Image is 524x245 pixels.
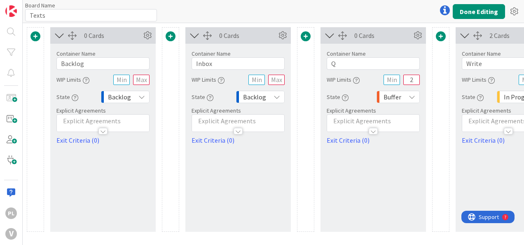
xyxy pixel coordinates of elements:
input: Min [248,75,265,85]
button: Done Editing [453,4,505,19]
input: Min [113,75,130,85]
input: Min [384,75,400,85]
div: WIP Limits [327,72,360,87]
input: Add container name... [327,57,420,70]
div: State [192,90,213,104]
input: Add container name... [56,57,150,70]
span: Backlog [243,91,266,103]
span: Explicit Agreements [56,107,106,114]
span: Explicit Agreements [462,107,511,114]
div: 7 [43,3,45,10]
label: Container Name [462,50,501,57]
span: Backlog [108,91,131,103]
label: Container Name [192,50,231,57]
div: WIP Limits [192,72,225,87]
input: Add container name... [192,57,285,70]
div: 0 Cards [354,31,412,40]
input: Max [133,75,150,85]
img: Visit kanbanzone.com [5,5,17,17]
span: Buffer [384,91,401,103]
div: State [56,90,78,104]
label: Board Name [25,2,55,9]
div: V [5,228,17,240]
div: WIP Limits [56,72,89,87]
input: Max [403,75,420,85]
input: Max [268,75,285,85]
div: PL [5,207,17,219]
div: 0 Cards [84,31,141,40]
span: Support [17,1,37,11]
div: 0 Cards [219,31,276,40]
a: Exit Criteria (0) [327,135,420,145]
div: State [462,90,484,104]
span: Explicit Agreements [192,107,241,114]
label: Container Name [327,50,366,57]
div: WIP Limits [462,72,495,87]
div: State [327,90,349,104]
a: Exit Criteria (0) [56,135,150,145]
a: Exit Criteria (0) [192,135,285,145]
span: Explicit Agreements [327,107,376,114]
label: Container Name [56,50,96,57]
